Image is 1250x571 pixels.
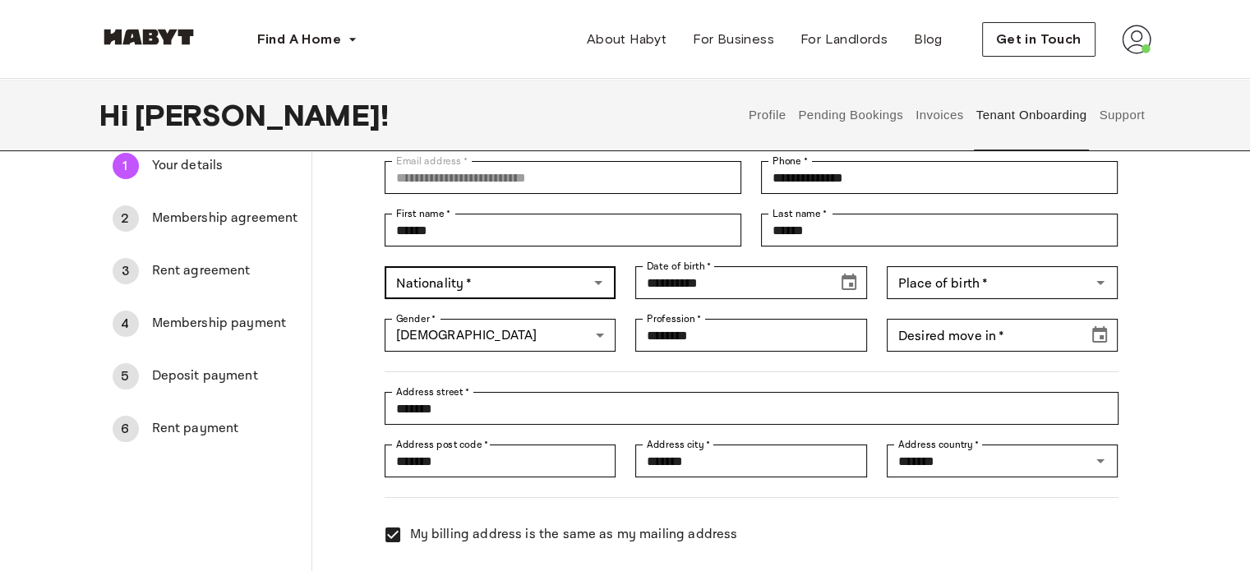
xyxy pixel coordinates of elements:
div: 4Membership payment [99,304,311,343]
div: First name [385,214,741,246]
div: Last name [761,214,1118,246]
div: 6 [113,416,139,442]
img: Habyt [99,29,198,45]
div: Email address [385,161,741,194]
span: Hi [99,98,135,132]
span: Blog [914,30,943,49]
span: Membership agreement [152,209,298,228]
label: Gender [396,311,436,326]
div: Phone [761,161,1118,194]
div: 2Membership agreement [99,199,311,238]
span: Find A Home [257,30,341,49]
label: Last name [773,206,828,221]
span: For Landlords [800,30,888,49]
div: Profession [635,319,867,352]
label: Date of birth [647,259,711,274]
div: 4 [113,311,139,337]
div: user profile tabs [742,79,1151,151]
img: avatar [1122,25,1151,54]
label: Phone [773,154,808,168]
span: Your details [152,156,298,176]
label: Email address [396,154,468,168]
a: For Landlords [787,23,901,56]
button: Choose date, selected date is Nov 29, 1996 [833,266,865,299]
label: Address post code [396,437,488,452]
span: Membership payment [152,314,298,334]
button: Open [1089,271,1112,294]
button: Invoices [914,79,966,151]
div: 6Rent payment [99,409,311,449]
button: Tenant Onboarding [974,79,1089,151]
label: Address country [898,437,980,452]
div: 3 [113,258,139,284]
a: Blog [901,23,956,56]
span: [PERSON_NAME] ! [135,98,389,132]
a: For Business [680,23,787,56]
button: Open [1089,449,1112,472]
div: Address post code [385,444,616,477]
span: About Habyt [587,30,667,49]
span: Get in Touch [996,30,1082,49]
span: Rent payment [152,419,298,439]
a: About Habyt [574,23,680,56]
label: First name [396,206,451,221]
button: Find A Home [244,23,371,56]
label: Address street [396,385,470,399]
div: 3Rent agreement [99,251,311,291]
button: Pending Bookings [796,79,906,151]
span: My billing address is the same as my mailing address [410,525,738,545]
span: Rent agreement [152,261,298,281]
span: For Business [693,30,774,49]
div: Address street [385,392,1119,425]
button: Support [1097,79,1147,151]
div: 2 [113,205,139,232]
div: 1 [113,153,139,179]
div: Address city [635,444,867,477]
button: Get in Touch [982,22,1095,57]
div: 5Deposit payment [99,357,311,396]
button: Choose date [1083,319,1116,352]
div: 5 [113,363,139,389]
label: Address city [647,437,710,452]
div: [DEMOGRAPHIC_DATA] [385,319,616,352]
button: Profile [746,79,788,151]
button: Open [587,271,610,294]
label: Profession [647,311,702,326]
div: 1Your details [99,146,311,186]
span: Deposit payment [152,366,298,386]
